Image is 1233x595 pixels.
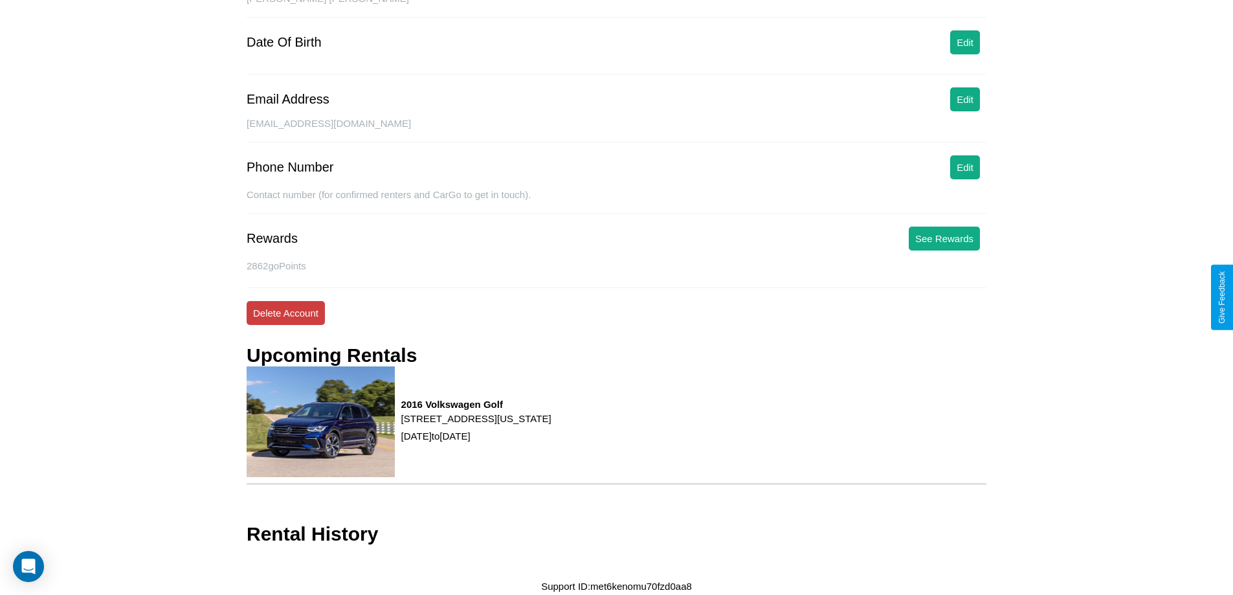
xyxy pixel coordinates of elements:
[950,30,980,54] button: Edit
[13,551,44,582] div: Open Intercom Messenger
[247,344,417,366] h3: Upcoming Rentals
[909,227,980,251] button: See Rewards
[247,160,334,175] div: Phone Number
[247,231,298,246] div: Rewards
[401,399,551,410] h3: 2016 Volkswagen Golf
[247,523,378,545] h3: Rental History
[247,92,329,107] div: Email Address
[950,87,980,111] button: Edit
[541,578,692,595] p: Support ID: met6kenomu70fzd0aa8
[247,257,986,275] p: 2862 goPoints
[247,366,395,477] img: rental
[401,410,551,427] p: [STREET_ADDRESS][US_STATE]
[247,35,322,50] div: Date Of Birth
[247,189,986,214] div: Contact number (for confirmed renters and CarGo to get in touch).
[247,118,986,142] div: [EMAIL_ADDRESS][DOMAIN_NAME]
[401,427,551,445] p: [DATE] to [DATE]
[1217,271,1227,324] div: Give Feedback
[950,155,980,179] button: Edit
[247,301,325,325] button: Delete Account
